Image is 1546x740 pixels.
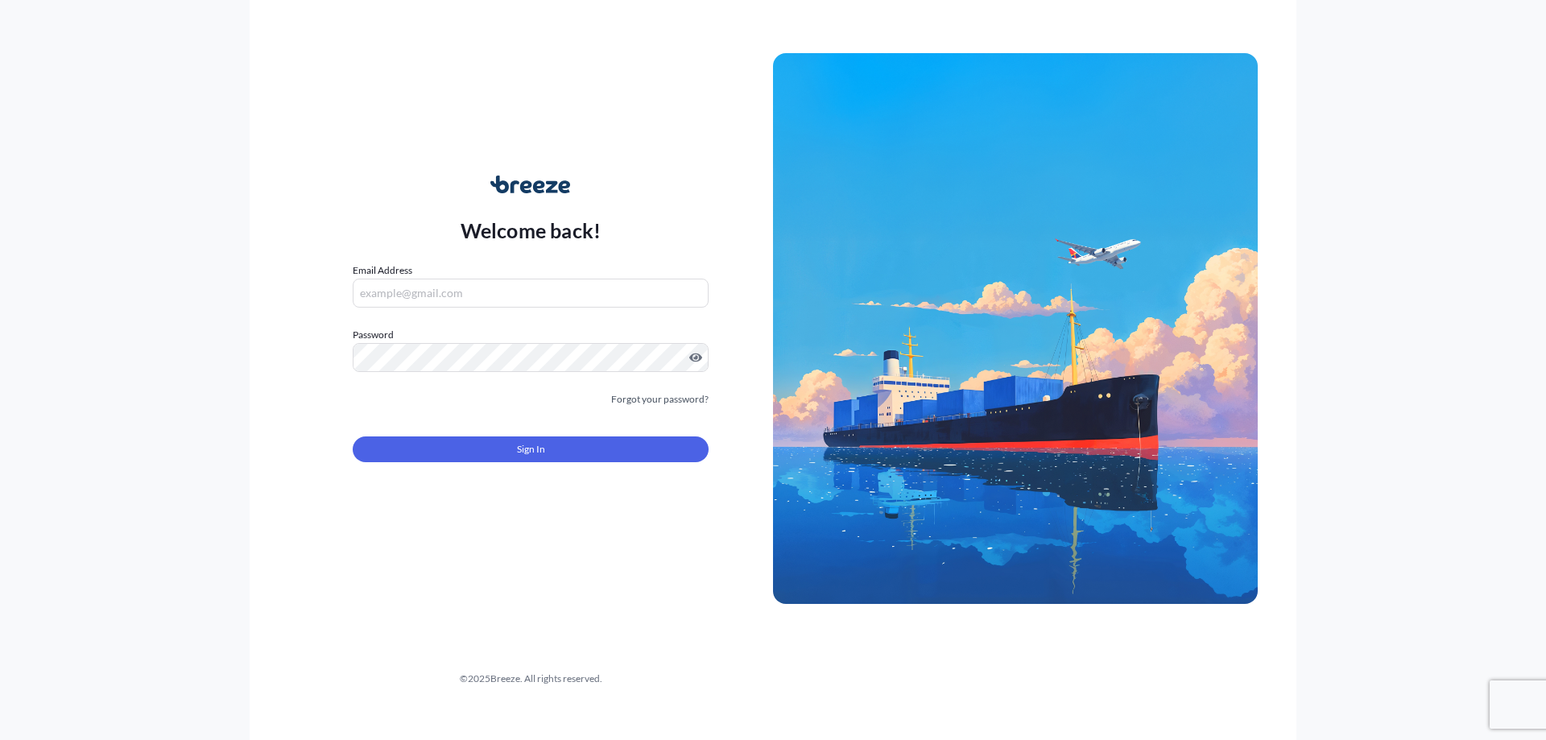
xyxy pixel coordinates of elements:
[689,351,702,364] button: Show password
[353,436,709,462] button: Sign In
[517,441,545,457] span: Sign In
[353,279,709,308] input: example@gmail.com
[353,327,709,343] label: Password
[288,671,773,687] div: © 2025 Breeze. All rights reserved.
[611,391,709,407] a: Forgot your password?
[461,217,601,243] p: Welcome back!
[773,53,1258,604] img: Ship illustration
[353,263,412,279] label: Email Address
